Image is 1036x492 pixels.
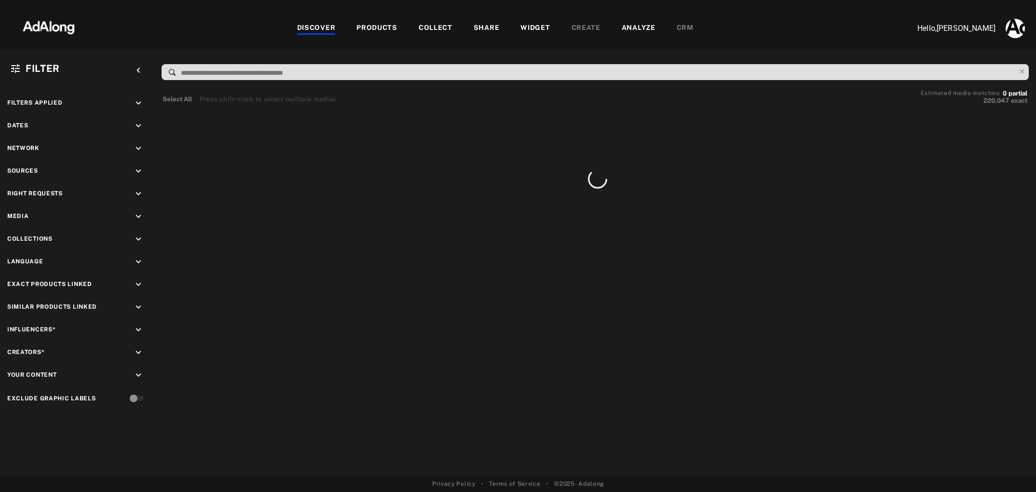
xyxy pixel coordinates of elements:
i: keyboard_arrow_down [133,302,144,313]
button: 220,047exact [921,96,1027,106]
i: keyboard_arrow_down [133,98,144,109]
span: Right Requests [7,190,63,197]
i: keyboard_arrow_down [133,211,144,222]
i: keyboard_arrow_down [133,279,144,290]
span: Filter [26,63,60,74]
span: 220,047 [983,97,1009,104]
span: Collections [7,235,53,242]
span: 0 [1003,90,1007,97]
i: keyboard_arrow_down [133,143,144,154]
div: COLLECT [419,23,452,34]
i: keyboard_arrow_down [133,257,144,267]
span: Media [7,213,29,219]
a: Terms of Service [489,479,540,488]
i: keyboard_arrow_down [133,121,144,131]
span: Similar Products Linked [7,303,97,310]
button: Account settings [1003,16,1027,41]
i: keyboard_arrow_down [133,234,144,245]
span: Network [7,145,40,151]
span: Dates [7,122,28,129]
i: keyboard_arrow_down [133,325,144,335]
div: DISCOVER [297,23,336,34]
button: Select All [163,95,192,104]
div: ANALYZE [622,23,655,34]
span: Influencers* [7,326,55,333]
i: keyboard_arrow_down [133,189,144,199]
span: Estimated media matches: [921,90,1001,96]
i: keyboard_arrow_down [133,166,144,177]
div: Exclude Graphic Labels [7,394,95,403]
span: © 2025 - Adalong [554,479,604,488]
i: keyboard_arrow_down [133,370,144,381]
div: SHARE [474,23,500,34]
div: CREATE [572,23,600,34]
div: PRODUCTS [356,23,397,34]
img: AAuE7mCcxfrEYqyvOQj0JEqcpTTBGQ1n7nJRUNytqTeM [1006,19,1025,38]
p: Hello, [PERSON_NAME] [899,23,995,34]
span: Sources [7,167,38,174]
span: Creators* [7,349,44,355]
div: CRM [677,23,694,34]
img: 63233d7d88ed69de3c212112c67096b6.png [6,12,91,41]
span: Filters applied [7,99,63,106]
div: Press shift+click to select multiple medias [200,95,336,104]
span: Language [7,258,43,265]
span: • [481,479,484,488]
i: keyboard_arrow_left [133,65,144,76]
button: 0partial [1003,91,1027,96]
a: Privacy Policy [432,479,476,488]
span: Exact Products Linked [7,281,92,287]
span: Your Content [7,371,56,378]
i: keyboard_arrow_down [133,347,144,358]
span: • [546,479,549,488]
div: WIDGET [520,23,550,34]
